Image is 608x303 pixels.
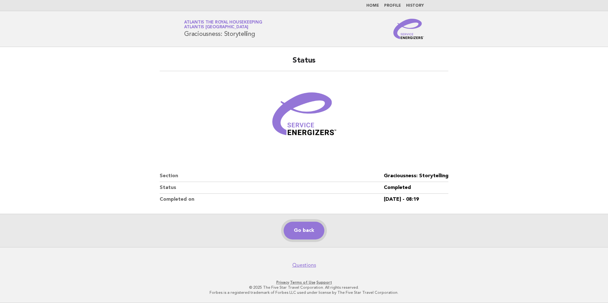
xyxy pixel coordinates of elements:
img: Service Energizers [393,19,424,39]
span: Atlantis [GEOGRAPHIC_DATA] [184,25,248,30]
h2: Status [160,56,448,71]
h1: Graciousness: Storytelling [184,21,262,37]
a: Profile [384,4,401,8]
a: Terms of Use [290,280,315,285]
dt: Section [160,170,384,182]
p: · · [109,280,499,285]
a: History [406,4,424,8]
dd: [DATE] - 08:19 [384,194,448,205]
p: © 2025 The Five Star Travel Corporation. All rights reserved. [109,285,499,290]
a: Privacy [276,280,289,285]
dt: Status [160,182,384,194]
dd: Completed [384,182,448,194]
a: Questions [292,262,316,268]
a: Home [366,4,379,8]
p: Forbes is a registered trademark of Forbes LLC used under license by The Five Star Travel Corpora... [109,290,499,295]
a: Atlantis the Royal HousekeepingAtlantis [GEOGRAPHIC_DATA] [184,20,262,29]
a: Support [316,280,332,285]
img: Verified [266,79,342,155]
dd: Graciousness: Storytelling [384,170,448,182]
dt: Completed on [160,194,384,205]
a: Go back [284,222,324,239]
